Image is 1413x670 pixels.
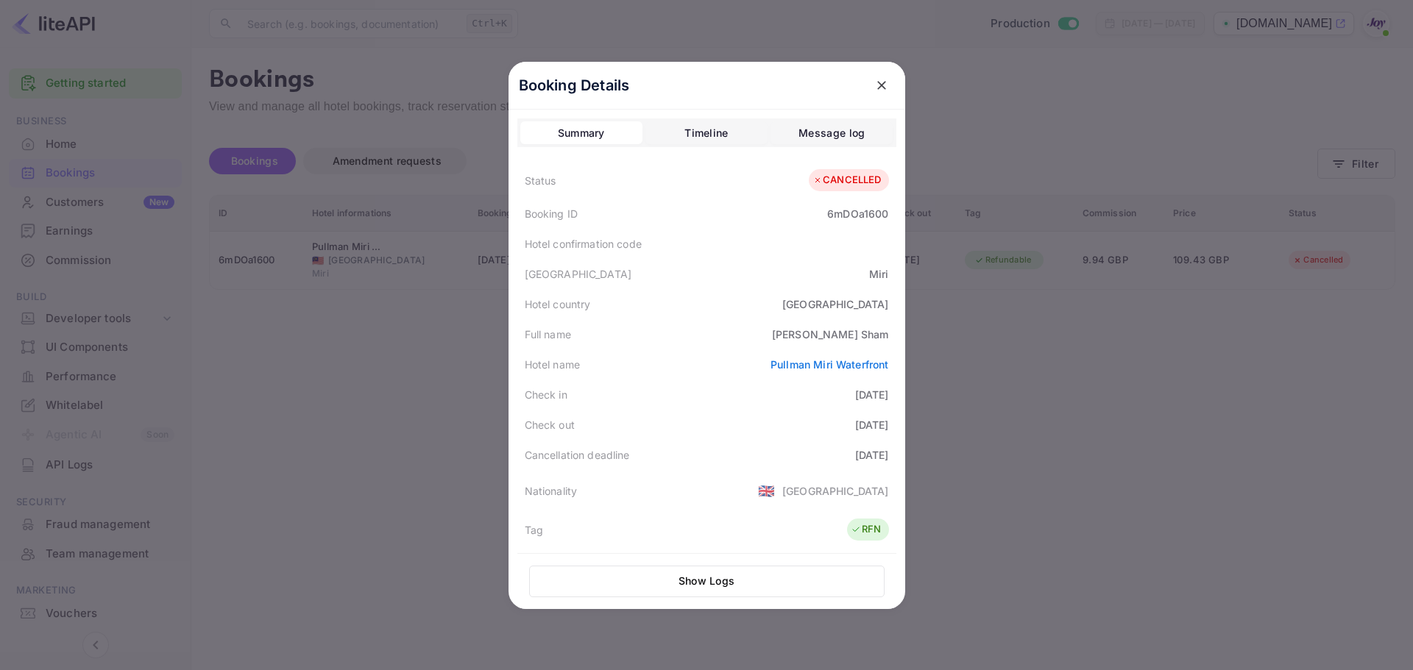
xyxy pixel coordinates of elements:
[525,236,642,252] div: Hotel confirmation code
[525,206,578,221] div: Booking ID
[798,124,865,142] div: Message log
[525,387,567,402] div: Check in
[772,327,889,342] div: [PERSON_NAME] Sham
[558,124,605,142] div: Summary
[758,477,775,504] span: United States
[855,387,889,402] div: [DATE]
[869,266,889,282] div: Miri
[855,447,889,463] div: [DATE]
[855,417,889,432] div: [DATE]
[525,522,543,538] div: Tag
[525,357,581,372] div: Hotel name
[645,121,768,145] button: Timeline
[525,327,571,342] div: Full name
[519,74,630,96] p: Booking Details
[525,417,575,432] div: Check out
[529,566,885,597] button: Show Logs
[851,522,881,537] div: RFN
[684,124,728,142] div: Timeline
[525,296,591,312] div: Hotel country
[520,121,642,145] button: Summary
[771,121,893,145] button: Message log
[868,72,895,99] button: close
[525,483,578,499] div: Nationality
[782,296,889,312] div: [GEOGRAPHIC_DATA]
[771,358,888,371] a: Pullman Miri Waterfront
[525,173,556,188] div: Status
[812,173,881,188] div: CANCELLED
[782,483,889,499] div: [GEOGRAPHIC_DATA]
[525,447,630,463] div: Cancellation deadline
[525,266,632,282] div: [GEOGRAPHIC_DATA]
[827,206,888,221] div: 6mDOa1600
